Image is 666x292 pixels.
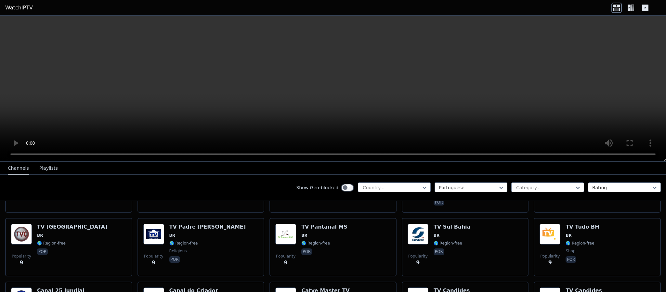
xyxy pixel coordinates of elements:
[434,248,444,255] p: por
[540,254,560,259] span: Popularity
[20,259,23,267] span: 9
[296,184,338,191] label: Show Geo-blocked
[8,162,29,175] button: Channels
[566,241,594,246] span: 🌎 Region-free
[434,241,462,246] span: 🌎 Region-free
[169,224,246,230] h6: TV Padre [PERSON_NAME]
[408,254,428,259] span: Popularity
[434,199,444,206] p: por
[169,241,198,246] span: 🌎 Region-free
[540,224,560,245] img: TV Tudo BH
[301,224,347,230] h6: TV Pantanal MS
[39,162,58,175] button: Playlists
[301,233,307,238] span: BR
[143,224,164,245] img: TV Padre Cicero
[548,259,552,267] span: 9
[434,233,439,238] span: BR
[566,256,576,263] p: por
[169,248,187,254] span: religious
[37,233,43,238] span: BR
[5,4,33,12] a: WatchIPTV
[275,224,296,245] img: TV Pantanal MS
[169,256,180,263] p: por
[276,254,295,259] span: Popularity
[37,224,107,230] h6: TV [GEOGRAPHIC_DATA]
[301,241,330,246] span: 🌎 Region-free
[169,233,175,238] span: BR
[566,224,599,230] h6: TV Tudo BH
[144,254,163,259] span: Popularity
[566,248,575,254] span: shop
[37,241,66,246] span: 🌎 Region-free
[284,259,288,267] span: 9
[301,248,312,255] p: por
[12,254,31,259] span: Popularity
[37,248,48,255] p: por
[408,224,428,245] img: TV Sul Bahia
[566,233,571,238] span: BR
[416,259,420,267] span: 9
[11,224,32,245] img: TV Cidade de Petropolis
[152,259,155,267] span: 9
[434,224,471,230] h6: TV Sul Bahia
